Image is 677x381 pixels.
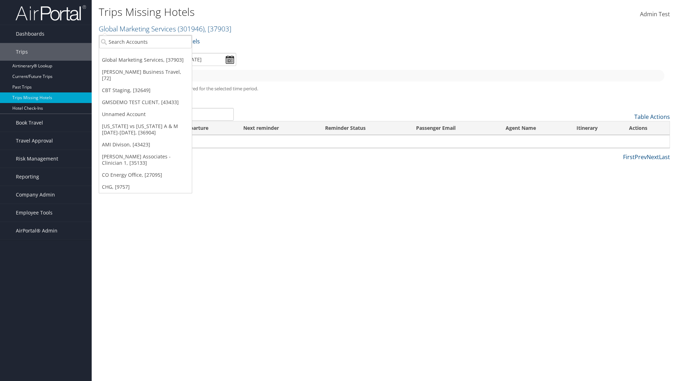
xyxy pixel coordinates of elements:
[178,24,205,34] span: ( 301946 )
[16,114,43,132] span: Book Travel
[623,153,635,161] a: First
[99,84,192,96] a: CBT Staging, [32649]
[16,25,44,43] span: Dashboards
[635,153,647,161] a: Prev
[99,151,192,169] a: [PERSON_NAME] Associates - Clinician 1, [35133]
[16,43,28,61] span: Trips
[647,153,659,161] a: Next
[16,132,53,150] span: Travel Approval
[570,121,623,135] th: Itinerary
[177,121,237,135] th: Departure: activate to sort column ascending
[205,24,231,34] span: , [ 37903 ]
[640,4,670,25] a: Admin Test
[99,135,670,148] td: All overnight stays are covered.
[99,108,192,120] a: Unnamed Account
[16,222,57,240] span: AirPortal® Admin
[99,37,480,46] p: Filter:
[99,66,192,84] a: [PERSON_NAME] Business Travel, [72]
[99,24,231,34] a: Global Marketing Services
[99,181,192,193] a: CHG, [9757]
[99,139,192,151] a: AMI Divison, [43423]
[104,85,665,92] h5: * progress bar represents overnights covered for the selected time period.
[623,121,670,135] th: Actions
[410,121,499,135] th: Passenger Email: activate to sort column ascending
[640,10,670,18] span: Admin Test
[16,168,39,186] span: Reporting
[16,5,86,21] img: airportal-logo.png
[99,96,192,108] a: GMSDEMO TEST CLIENT, [43433]
[659,153,670,161] a: Last
[319,121,410,135] th: Reminder Status
[16,204,53,222] span: Employee Tools
[99,120,192,139] a: [US_STATE] vs [US_STATE] A & M [DATE]-[DATE], [36904]
[634,113,670,121] a: Table Actions
[162,53,236,66] input: [DATE] - [DATE]
[99,54,192,66] a: Global Marketing Services, [37903]
[99,169,192,181] a: CO Energy Office, [27095]
[16,186,55,204] span: Company Admin
[99,35,192,48] input: Search Accounts
[16,150,58,168] span: Risk Management
[499,121,570,135] th: Agent Name
[99,5,480,19] h1: Trips Missing Hotels
[237,121,318,135] th: Next reminder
